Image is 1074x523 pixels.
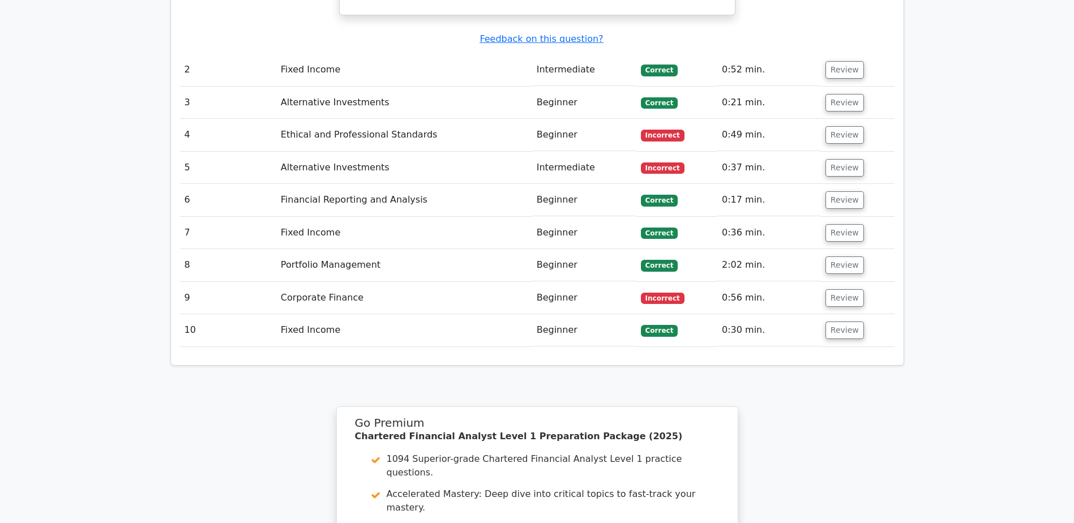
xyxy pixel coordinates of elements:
td: Alternative Investments [276,87,532,119]
span: Correct [641,65,678,76]
td: Fixed Income [276,314,532,346]
td: 8 [180,249,276,281]
td: Beginner [532,314,636,346]
button: Review [825,159,864,177]
td: 0:56 min. [717,282,821,314]
span: Correct [641,260,678,271]
td: 7 [180,217,276,249]
span: Incorrect [641,130,684,141]
button: Review [825,126,864,144]
td: 0:52 min. [717,54,821,86]
td: Corporate Finance [276,282,532,314]
span: Incorrect [641,293,684,304]
a: Feedback on this question? [480,33,603,44]
td: 0:30 min. [717,314,821,346]
td: 2 [180,54,276,86]
td: Beginner [532,217,636,249]
button: Review [825,224,864,242]
td: Financial Reporting and Analysis [276,184,532,216]
td: 0:17 min. [717,184,821,216]
button: Review [825,191,864,209]
button: Review [825,94,864,112]
span: Correct [641,228,678,239]
td: 0:49 min. [717,119,821,151]
td: Fixed Income [276,54,532,86]
button: Review [825,61,864,79]
button: Review [825,256,864,274]
td: 0:37 min. [717,152,821,184]
td: 10 [180,314,276,346]
td: 0:36 min. [717,217,821,249]
button: Review [825,289,864,307]
td: Fixed Income [276,217,532,249]
span: Correct [641,195,678,206]
td: 6 [180,184,276,216]
td: Beginner [532,249,636,281]
td: Beginner [532,119,636,151]
td: Ethical and Professional Standards [276,119,532,151]
span: Correct [641,325,678,336]
td: Portfolio Management [276,249,532,281]
td: Alternative Investments [276,152,532,184]
td: 4 [180,119,276,151]
button: Review [825,321,864,339]
td: 2:02 min. [717,249,821,281]
td: 3 [180,87,276,119]
td: Intermediate [532,54,636,86]
td: Beginner [532,282,636,314]
td: 9 [180,282,276,314]
td: Beginner [532,87,636,119]
td: Intermediate [532,152,636,184]
td: Beginner [532,184,636,216]
td: 5 [180,152,276,184]
td: 0:21 min. [717,87,821,119]
span: Incorrect [641,162,684,174]
span: Correct [641,97,678,109]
